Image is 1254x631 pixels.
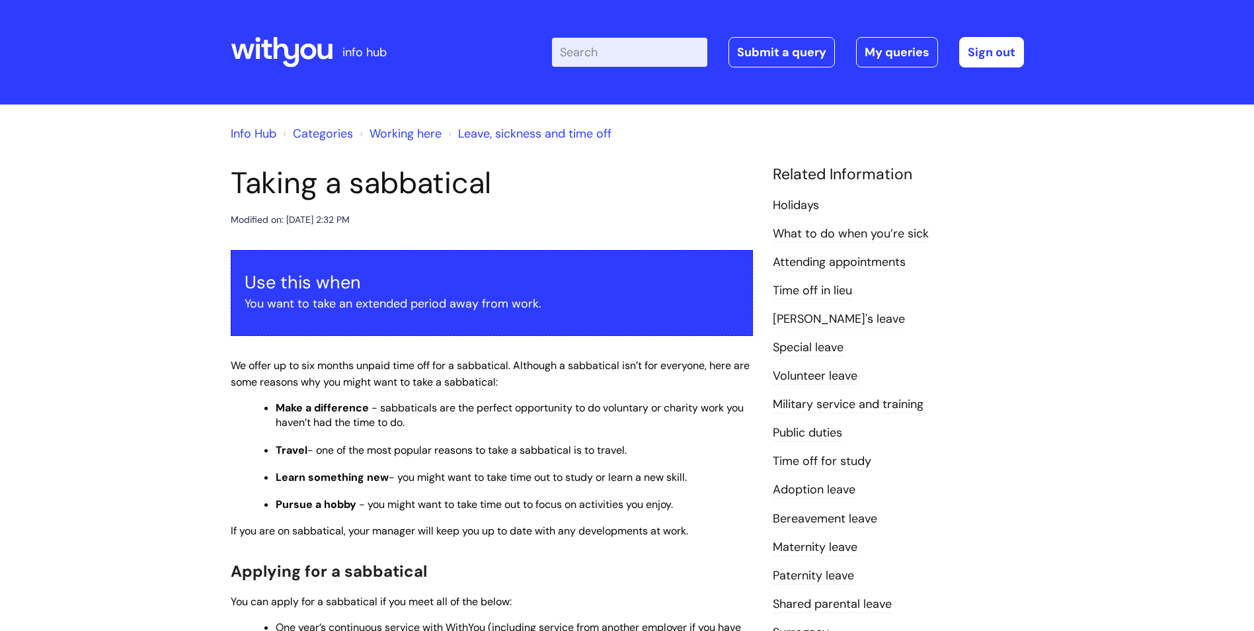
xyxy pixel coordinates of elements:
h1: Taking a sabbatical [231,165,753,201]
a: Paternity leave [773,568,854,585]
a: Attending appointments [773,254,906,271]
strong: Pursue a hobby [276,497,356,511]
div: | - [552,37,1024,67]
span: Applying for a sabbatical [231,561,427,581]
a: Shared parental leave [773,596,892,613]
a: Sign out [959,37,1024,67]
a: Maternity leave [773,539,857,556]
input: Search [552,38,707,67]
li: Solution home [280,123,353,144]
strong: Make a difference [276,401,369,415]
a: Time off for study [773,453,871,470]
a: Military service and training [773,396,923,413]
div: Modified on: [DATE] 2:32 PM [231,212,350,228]
a: Time off in lieu [773,282,852,300]
span: - one of the most popular reasons to take a sabbatical is to travel. [307,443,627,457]
h3: Use this when [245,272,739,293]
strong: Travel [276,443,307,457]
li: Leave, sickness and time off [445,123,611,144]
p: You want to take an extended period away from work. [245,293,739,314]
a: Special leave [773,339,843,357]
a: Holidays [773,197,819,214]
a: Volunteer leave [773,368,857,385]
li: Working here [356,123,442,144]
a: Leave, sickness and time off [458,126,611,142]
a: Working here [370,126,442,142]
a: My queries [856,37,938,67]
span: You can apply for a sabbatical if you meet all of the below: [231,595,512,609]
a: Public duties [773,425,842,442]
span: We offer up to six months unpaid time off for a sabbatical. Although a sabbatical isn’t for every... [231,358,750,389]
a: Submit a query [728,37,835,67]
strong: Learn something new [276,470,389,484]
a: Adoption leave [773,482,855,499]
span: - sabbaticals are the perfect opportunity to do voluntary or charity work you haven’t had the tim... [276,401,744,429]
a: What to do when you’re sick [773,226,929,243]
span: - you might want to take time out to study or learn a new skill. [389,470,687,484]
a: Info Hub [231,126,276,142]
a: [PERSON_NAME]'s leave [773,311,905,328]
span: - you might want to take time out to focus on activities you enjoy. [359,497,673,511]
p: info hub [342,42,387,63]
a: Bereavement leave [773,511,877,528]
span: If you are on sabbatical, your manager will keep you up to date with any developments at work. [231,524,688,538]
a: Categories [293,126,353,142]
h4: Related Information [773,165,1024,184]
